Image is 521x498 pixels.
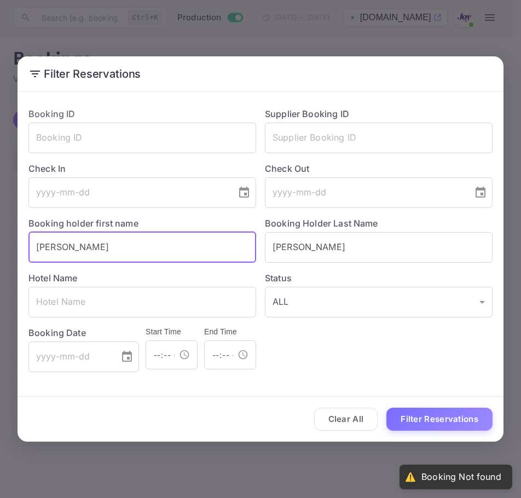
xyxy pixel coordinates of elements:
input: Booking ID [28,123,256,153]
input: Holder First Name [28,232,256,263]
label: Booking holder first name [28,218,138,229]
label: Check In [28,162,256,175]
label: Booking Holder Last Name [265,218,378,229]
label: Booking Date [28,326,139,339]
input: yyyy-mm-dd [28,341,112,372]
button: Choose date [470,182,491,204]
h2: Filter Reservations [18,56,503,91]
label: Status [265,271,493,285]
button: Choose date [233,182,255,204]
input: yyyy-mm-dd [265,177,465,208]
label: Booking ID [28,108,76,119]
div: ⚠️ [405,471,416,483]
button: Clear All [314,408,378,431]
label: Check Out [265,162,493,175]
label: Hotel Name [28,273,78,283]
h6: End Time [204,326,256,338]
input: Hotel Name [28,287,256,317]
input: Holder Last Name [265,232,493,263]
label: Supplier Booking ID [265,108,349,119]
button: Filter Reservations [386,408,493,431]
div: ALL [265,287,493,317]
input: Supplier Booking ID [265,123,493,153]
button: Choose date [116,346,138,368]
input: yyyy-mm-dd [28,177,229,208]
div: Booking Not found [421,471,501,483]
h6: Start Time [146,326,198,338]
